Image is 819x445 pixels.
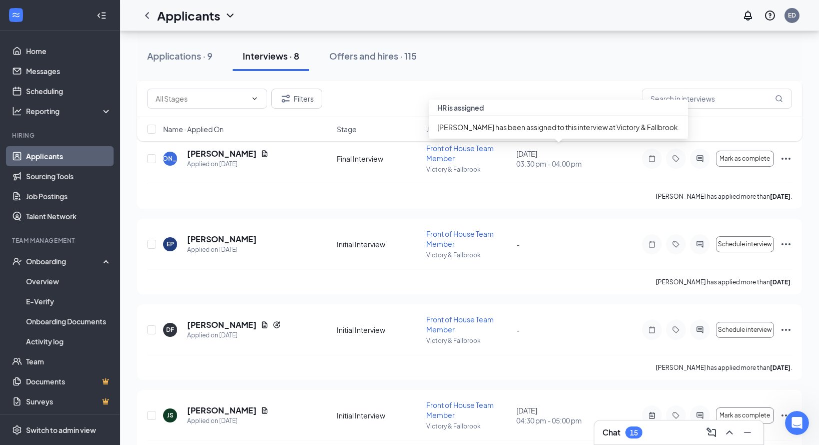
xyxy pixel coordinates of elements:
[12,236,110,245] div: Team Management
[646,411,658,419] svg: ActiveNote
[656,192,792,201] p: [PERSON_NAME] has applied more than .
[172,324,188,340] button: Send a message…
[337,325,420,335] div: Initial Interview
[12,106,22,116] svg: Analysis
[8,183,164,283] div: You're very welcome. For now, I will close this conversation, but you may reply anytime should so...
[145,154,196,163] div: [PERSON_NAME]
[26,206,112,226] a: Talent Network
[337,154,420,164] div: Final Interview
[26,391,112,411] a: SurveysCrown
[280,93,292,105] svg: Filter
[764,10,776,22] svg: QuestionInfo
[656,363,792,372] p: [PERSON_NAME] has applied more than .
[775,95,783,103] svg: MagnifyingGlass
[694,411,706,419] svg: ActiveChat
[516,325,520,334] span: -
[656,278,792,286] p: [PERSON_NAME] has applied more than .
[426,124,464,134] span: Job posting
[8,48,192,78] div: Edward says…
[437,103,484,112] span: HR is assigned
[670,240,682,248] svg: Tag
[187,405,257,416] h5: [PERSON_NAME]
[719,155,770,162] span: Mark as complete
[670,411,682,419] svg: Tag
[718,241,772,248] span: Schedule interview
[32,328,40,336] button: Gif picker
[187,416,269,426] div: Applied on [DATE]
[273,321,281,329] svg: Reapply
[92,283,109,300] button: Scroll to bottom
[49,10,61,17] h1: Fin
[426,165,510,174] p: Victory & Fallbrook
[157,4,176,23] button: Home
[48,328,56,336] button: Upload attachment
[101,48,192,70] div: It worked, thank you!
[694,326,706,334] svg: ActiveChat
[187,234,257,245] h5: [PERSON_NAME]
[670,155,682,163] svg: Tag
[26,106,112,116] div: Reporting
[187,319,257,330] h5: [PERSON_NAME]
[723,426,735,438] svg: ChevronUp
[26,61,112,81] a: Messages
[26,291,112,311] a: E-Verify
[788,11,796,20] div: ED
[156,93,247,104] input: All Stages
[426,315,494,334] span: Front of House Team Member
[705,426,717,438] svg: ComposeMessage
[642,89,792,109] input: Search in interviews
[261,406,269,414] svg: Document
[694,155,706,163] svg: ActiveChat
[114,143,184,153] div: That is it, thank you
[12,425,22,435] svg: Settings
[187,148,257,159] h5: [PERSON_NAME]
[8,183,192,291] div: Adrian says…
[224,10,236,22] svg: ChevronDown
[141,10,153,22] svg: ChevronLeft
[646,155,658,163] svg: Note
[516,149,600,169] div: [DATE]
[26,81,112,101] a: Scheduling
[26,425,96,435] div: Switch to admin view
[426,422,510,430] p: Victory & Fallbrook
[9,307,192,324] textarea: Message…
[670,326,682,334] svg: Tag
[630,428,638,437] div: 15
[29,6,45,22] img: Profile image for Fin
[26,331,112,351] a: Activity log
[337,410,420,420] div: Initial Interview
[187,245,257,255] div: Applied on [DATE]
[187,330,281,340] div: Applied on [DATE]
[602,427,620,438] h3: Chat
[16,328,24,336] button: Emoji picker
[426,400,494,419] span: Front of House Team Member
[8,78,192,137] div: Adrian says…
[739,424,755,440] button: Minimize
[176,4,194,22] div: Close
[719,412,770,419] span: Mark as complete
[26,146,112,166] a: Applicants
[785,411,809,435] iframe: Intercom live chat
[106,137,192,159] div: That is it, thank you
[716,236,774,252] button: Schedule interview
[780,238,792,250] svg: Ellipses
[426,251,510,259] p: Victory & Fallbrook
[157,7,220,24] h1: Applicants
[337,124,357,134] span: Stage
[147,50,213,62] div: Applications · 9
[11,10,21,20] svg: WorkstreamLogo
[8,78,164,129] div: You're always welcome, [PERSON_NAME]. May I ask if you have any other questions or inquiries that...
[516,405,600,425] div: [DATE]
[261,321,269,329] svg: Document
[770,278,790,286] b: [DATE]
[516,415,600,425] span: 04:30 pm - 05:00 pm
[243,50,299,62] div: Interviews · 8
[770,364,790,371] b: [DATE]
[109,54,184,64] div: It worked, thank you!
[32,41,182,49] span: [PERSON_NAME]- Starting applicant's onboarding
[426,336,510,345] p: Victory & Fallbrook
[694,240,706,248] svg: ActiveChat
[23,259,101,267] a: [URL][DOMAIN_NAME]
